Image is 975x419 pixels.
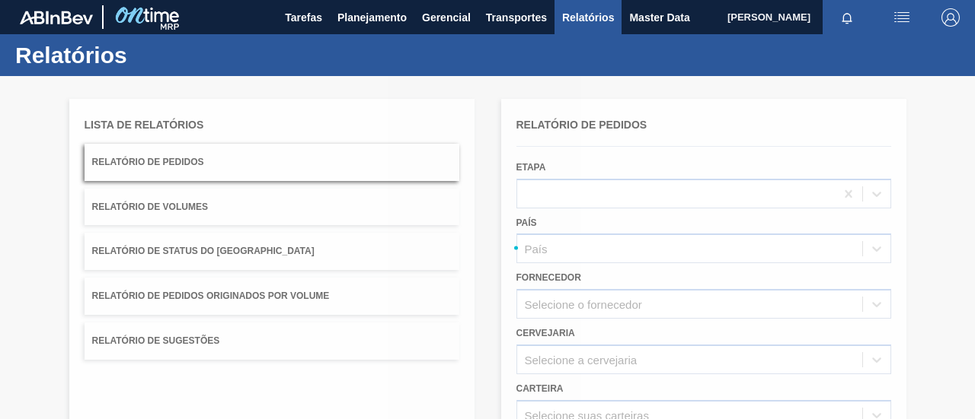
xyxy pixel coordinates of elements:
[562,8,614,27] span: Relatórios
[893,8,911,27] img: userActions
[941,8,960,27] img: Logout
[285,8,322,27] span: Tarefas
[422,8,471,27] span: Gerencial
[486,8,547,27] span: Transportes
[823,7,871,28] button: Notificações
[15,46,286,64] h1: Relatórios
[20,11,93,24] img: TNhmsLtSVTkK8tSr43FrP2fwEKptu5GPRR3wAAAABJRU5ErkJggg==
[629,8,689,27] span: Master Data
[337,8,407,27] span: Planejamento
